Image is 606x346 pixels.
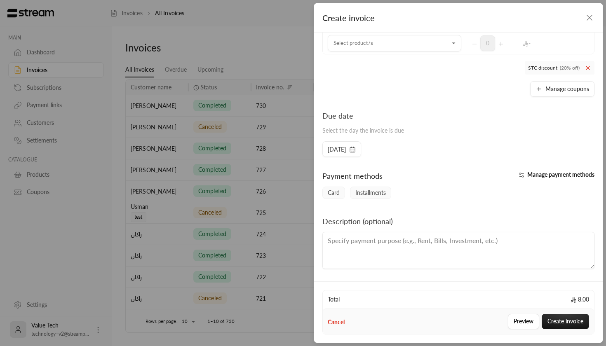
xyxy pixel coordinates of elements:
[322,187,345,199] span: Card
[480,35,495,51] span: 0
[508,314,539,329] button: Preview
[542,314,589,329] button: Create invoice
[530,81,594,97] button: Manage coupons
[322,171,383,180] span: Payment methods
[527,171,594,178] span: Manage payment methods
[571,295,589,304] span: 8.00
[322,110,404,122] div: Due date
[328,145,346,154] span: [DATE]
[525,61,594,75] span: STC discount
[328,295,340,304] span: Total
[322,13,375,23] span: Create invoice
[560,65,580,71] span: (20% off)
[328,318,345,326] button: Cancel
[520,33,573,54] td: -
[350,187,391,199] span: Installments
[322,127,404,134] span: Select the day the invoice is due
[322,217,393,226] span: Description (optional)
[449,38,459,48] button: Open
